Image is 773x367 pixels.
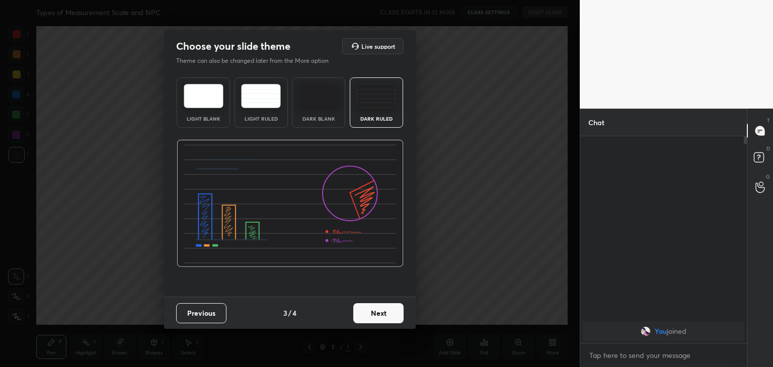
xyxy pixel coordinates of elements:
[667,327,686,335] span: joined
[655,327,667,335] span: You
[176,303,226,323] button: Previous
[580,319,747,343] div: grid
[283,308,287,318] h4: 3
[641,326,651,336] img: 3ec007b14afa42208d974be217fe0491.jpg
[241,84,281,108] img: lightRuledTheme.5fabf969.svg
[292,308,296,318] h4: 4
[184,84,223,108] img: lightTheme.e5ed3b09.svg
[288,308,291,318] h4: /
[176,40,290,53] h2: Choose your slide theme
[361,43,395,49] h5: Live support
[356,84,396,108] img: darkRuledTheme.de295e13.svg
[580,109,612,136] p: Chat
[766,173,770,180] p: G
[299,84,339,108] img: darkTheme.f0cc69e5.svg
[767,117,770,124] p: T
[176,56,339,65] p: Theme can also be changed later from the More option
[356,116,397,121] div: Dark Ruled
[298,116,339,121] div: Dark Blank
[353,303,404,323] button: Next
[183,116,223,121] div: Light Blank
[241,116,281,121] div: Light Ruled
[766,145,770,152] p: D
[177,140,404,267] img: darkRuledThemeBanner.864f114c.svg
